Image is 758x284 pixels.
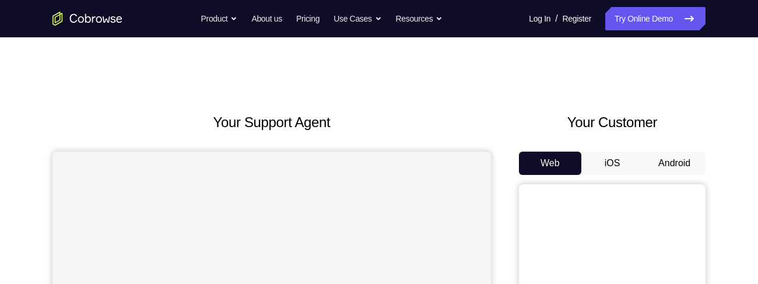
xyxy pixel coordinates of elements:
[555,12,557,26] span: /
[201,7,238,30] button: Product
[643,152,706,175] button: Android
[581,152,644,175] button: iOS
[296,7,320,30] a: Pricing
[605,7,706,30] a: Try Online Demo
[519,152,581,175] button: Web
[52,12,122,26] a: Go to the home page
[519,112,706,133] h2: Your Customer
[251,7,282,30] a: About us
[529,7,550,30] a: Log In
[396,7,443,30] button: Resources
[52,112,491,133] h2: Your Support Agent
[563,7,591,30] a: Register
[334,7,381,30] button: Use Cases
